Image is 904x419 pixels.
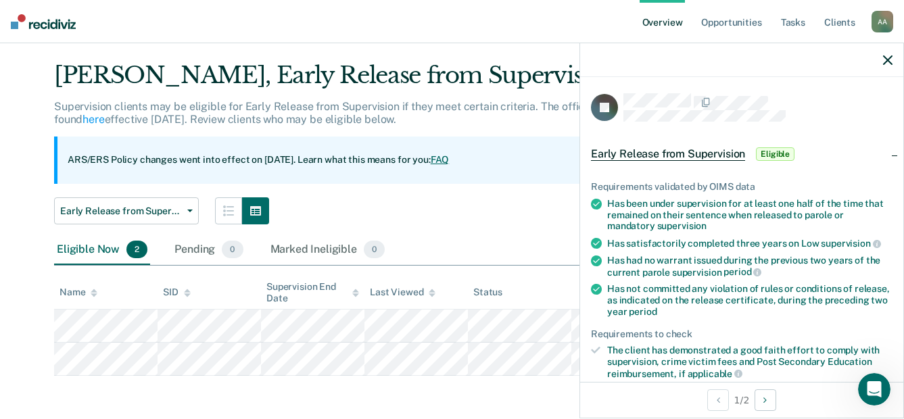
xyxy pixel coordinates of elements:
span: supervision [657,220,707,231]
p: Supervision clients may be eligible for Early Release from Supervision if they meet certain crite... [54,100,686,126]
span: Early Release from Supervision [591,147,745,161]
div: Eligible Now [54,235,150,265]
div: Pending [172,235,245,265]
div: The client has demonstrated a good faith effort to comply with supervision, crime victim fees and... [607,345,893,379]
iframe: Intercom live chat [858,373,890,405]
span: Early Release from Supervision [60,205,182,217]
div: Early Release from SupervisionEligible [580,132,903,176]
div: Has been under supervision for at least one half of the time that remained on their sentence when... [607,198,893,232]
div: Last Viewed [370,287,435,298]
div: 1 / 2 [580,382,903,418]
img: Recidiviz [11,14,76,29]
div: Requirements to check [591,328,893,340]
div: [PERSON_NAME], Early Release from Supervision [54,61,732,100]
div: Supervision End Date [266,281,359,304]
span: period [723,266,761,277]
span: 0 [364,241,385,258]
div: SID [163,287,191,298]
button: Next Opportunity [755,389,776,411]
a: here [82,113,104,126]
p: ARS/ERS Policy changes went into effect on [DATE]. Learn what this means for you: [68,153,449,167]
div: Name [60,287,97,298]
div: Has had no warrant issued during the previous two years of the current parole supervision [607,255,893,278]
div: Has not committed any violation of rules or conditions of release, as indicated on the release ce... [607,283,893,317]
div: Has satisfactorily completed three years on Low [607,237,893,249]
a: FAQ [431,154,450,165]
span: 0 [222,241,243,258]
div: A A [872,11,893,32]
div: Status [473,287,502,298]
span: Eligible [756,147,794,161]
button: Previous Opportunity [707,389,729,411]
span: period [629,306,657,317]
div: Marked Ineligible [268,235,388,265]
span: 2 [126,241,147,258]
span: applicable [688,368,742,379]
div: Requirements validated by OIMS data [591,181,893,193]
span: supervision [821,238,880,249]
